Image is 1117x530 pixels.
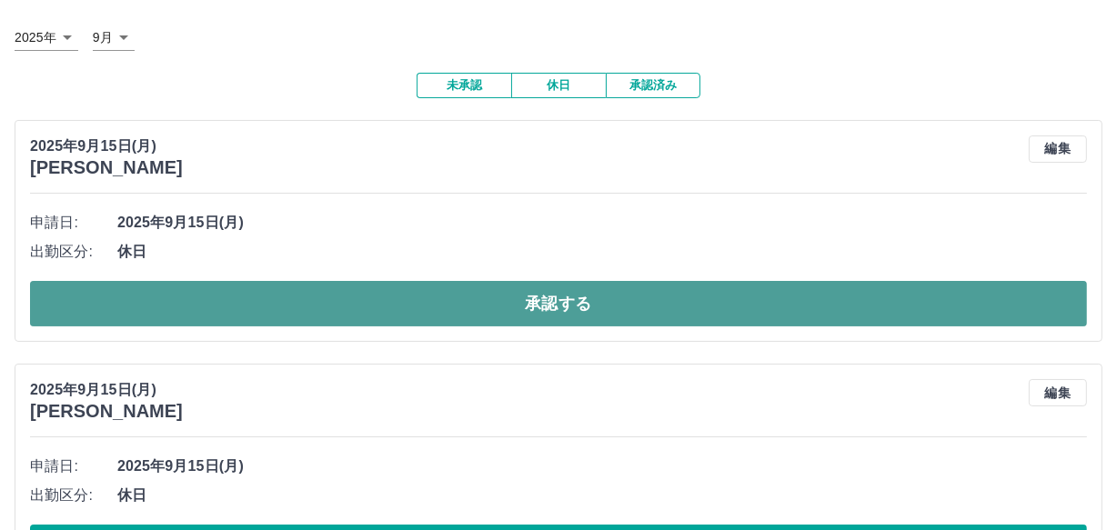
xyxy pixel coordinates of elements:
span: 申請日: [30,455,117,477]
span: 2025年9月15日(月) [117,455,1087,477]
button: 編集 [1029,135,1087,163]
span: 休日 [117,485,1087,506]
span: 申請日: [30,212,117,234]
button: 承認する [30,281,1087,326]
button: 編集 [1029,379,1087,406]
button: 承認済み [606,73,700,98]
button: 休日 [511,73,606,98]
div: 2025年 [15,25,78,51]
span: 出勤区分: [30,241,117,263]
h3: [PERSON_NAME] [30,157,183,178]
span: 出勤区分: [30,485,117,506]
button: 未承認 [417,73,511,98]
span: 2025年9月15日(月) [117,212,1087,234]
h3: [PERSON_NAME] [30,401,183,422]
p: 2025年9月15日(月) [30,135,183,157]
span: 休日 [117,241,1087,263]
p: 2025年9月15日(月) [30,379,183,401]
div: 9月 [93,25,135,51]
